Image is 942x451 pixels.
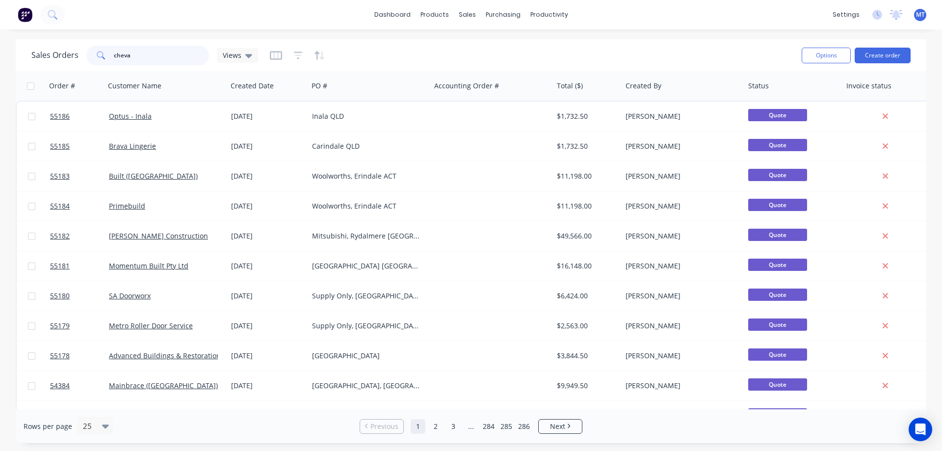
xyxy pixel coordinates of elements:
[231,171,304,181] div: [DATE]
[231,321,304,331] div: [DATE]
[109,231,208,240] a: [PERSON_NAME] Construction
[108,81,161,91] div: Customer Name
[231,351,304,361] div: [DATE]
[846,81,891,91] div: Invoice status
[626,351,734,361] div: [PERSON_NAME]
[114,46,209,65] input: Search...
[50,201,70,211] span: 55184
[50,381,70,391] span: 54384
[231,381,304,391] div: [DATE]
[626,171,734,181] div: [PERSON_NAME]
[312,291,421,301] div: Supply Only, [GEOGRAPHIC_DATA]
[312,111,421,121] div: Inala QLD
[312,201,421,211] div: Woolworths, Erindale ACT
[802,48,851,63] button: Options
[557,381,615,391] div: $9,949.50
[50,161,109,191] a: 55183
[748,318,807,331] span: Quote
[539,422,582,431] a: Next page
[428,419,443,434] a: Page 2
[109,351,224,360] a: Advanced Buildings & Restorations
[24,422,72,431] span: Rows per page
[370,422,398,431] span: Previous
[312,261,421,271] div: [GEOGRAPHIC_DATA] [GEOGRAPHIC_DATA]
[557,81,583,91] div: Total ($)
[828,7,864,22] div: settings
[748,199,807,211] span: Quote
[109,261,188,270] a: Momentum Built Pty Ltd
[231,111,304,121] div: [DATE]
[557,111,615,121] div: $1,732.50
[50,401,109,430] a: 55177
[416,7,454,22] div: products
[312,81,327,91] div: PO #
[312,171,421,181] div: Woolworths, Erindale ACT
[356,419,586,434] ul: Pagination
[18,7,32,22] img: Factory
[50,251,109,281] a: 55181
[231,201,304,211] div: [DATE]
[748,259,807,271] span: Quote
[50,281,109,311] a: 55180
[231,231,304,241] div: [DATE]
[748,229,807,241] span: Quote
[312,231,421,241] div: Mitsubishi, Rydalmere [GEOGRAPHIC_DATA]
[50,102,109,131] a: 55186
[626,141,734,151] div: [PERSON_NAME]
[748,139,807,151] span: Quote
[50,111,70,121] span: 55186
[499,419,514,434] a: Page 285
[481,419,496,434] a: Page 284
[434,81,499,91] div: Accounting Order #
[748,169,807,181] span: Quote
[50,261,70,271] span: 55181
[223,50,241,60] span: Views
[626,231,734,241] div: [PERSON_NAME]
[50,341,109,371] a: 55178
[50,231,70,241] span: 55182
[50,221,109,251] a: 55182
[626,81,661,91] div: Created By
[446,419,461,434] a: Page 3
[411,419,425,434] a: Page 1 is your current page
[109,321,193,330] a: Metro Roller Door Service
[49,81,75,91] div: Order #
[312,321,421,331] div: Supply Only, [GEOGRAPHIC_DATA]
[748,348,807,361] span: Quote
[109,141,156,151] a: Brava Lingerie
[517,419,531,434] a: Page 286
[109,201,145,211] a: Primebuild
[231,261,304,271] div: [DATE]
[50,141,70,151] span: 55185
[109,291,151,300] a: SA Doorworx
[909,418,932,441] div: Open Intercom Messenger
[557,261,615,271] div: $16,148.00
[50,321,70,331] span: 55179
[626,261,734,271] div: [PERSON_NAME]
[369,7,416,22] a: dashboard
[626,201,734,211] div: [PERSON_NAME]
[748,81,769,91] div: Status
[50,132,109,161] a: 55185
[626,111,734,121] div: [PERSON_NAME]
[109,171,198,181] a: Built ([GEOGRAPHIC_DATA])
[360,422,403,431] a: Previous page
[855,48,911,63] button: Create order
[748,408,807,421] span: Quote
[50,291,70,301] span: 55180
[748,109,807,121] span: Quote
[525,7,573,22] div: productivity
[748,289,807,301] span: Quote
[109,381,218,390] a: Mainbrace ([GEOGRAPHIC_DATA])
[50,371,109,400] a: 54384
[109,111,152,121] a: Optus - Inala
[464,419,478,434] a: Jump forward
[557,141,615,151] div: $1,732.50
[557,171,615,181] div: $11,198.00
[748,378,807,391] span: Quote
[50,171,70,181] span: 55183
[454,7,481,22] div: sales
[557,321,615,331] div: $2,563.00
[626,321,734,331] div: [PERSON_NAME]
[557,351,615,361] div: $3,844.50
